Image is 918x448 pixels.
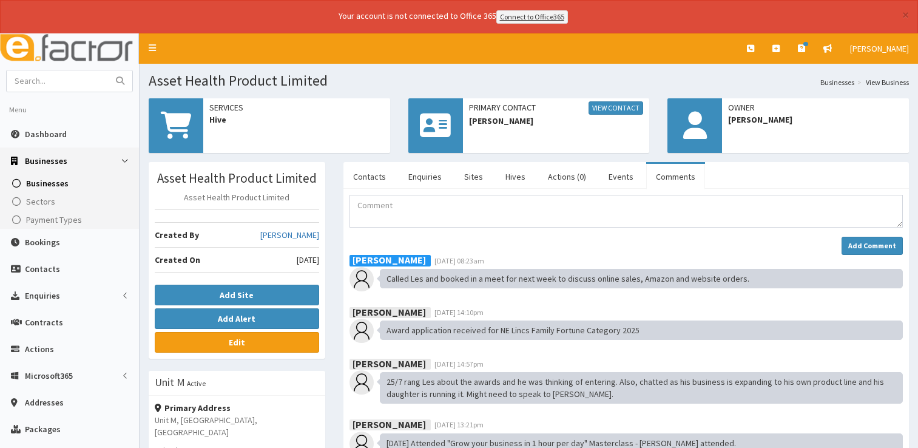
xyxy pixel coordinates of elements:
a: Enquiries [399,164,451,189]
a: Sites [454,164,493,189]
a: Businesses [820,77,854,87]
h3: Unit M [155,377,185,388]
span: Microsoft365 [25,370,73,381]
a: Payment Types [3,211,139,229]
a: Edit [155,332,319,353]
b: Created On [155,254,200,265]
span: Packages [25,424,61,435]
b: Created By [155,229,199,240]
input: Search... [7,70,109,92]
span: Businesses [25,155,67,166]
div: Called Les and booked in a meet for next week to discuss online sales, Amazon and website orders. [380,269,903,288]
span: Payment Types [26,214,82,225]
span: Sectors [26,196,55,207]
li: View Business [854,77,909,87]
a: Comments [646,164,705,189]
button: × [902,8,909,21]
span: Addresses [25,397,64,408]
div: Award application received for NE Lincs Family Fortune Category 2025 [380,321,903,340]
span: Owner [728,101,903,114]
strong: Add Comment [848,241,896,250]
span: Services [209,101,384,114]
p: Asset Health Product Limited [155,191,319,203]
span: [DATE] 14:57pm [434,359,484,368]
span: Bookings [25,237,60,248]
span: [PERSON_NAME] [469,115,644,127]
small: Active [187,379,206,388]
span: [DATE] 08:23am [434,256,484,265]
span: [PERSON_NAME] [850,43,909,54]
b: [PERSON_NAME] [353,305,426,317]
b: [PERSON_NAME] [353,357,426,369]
b: [PERSON_NAME] [353,254,426,266]
span: [DATE] 14:10pm [434,308,484,317]
b: Add Alert [218,313,255,324]
div: Your account is not connected to Office 365 [98,10,808,24]
span: Enquiries [25,290,60,301]
span: [DATE] [297,254,319,266]
b: Add Site [220,290,254,300]
span: Primary Contact [469,101,644,115]
a: Connect to Office365 [496,10,568,24]
a: Contacts [343,164,396,189]
span: Hive [209,114,384,126]
a: [PERSON_NAME] [841,33,918,64]
textarea: Comment [349,195,903,228]
a: Events [599,164,643,189]
h1: Asset Health Product Limited [149,73,909,89]
a: Sectors [3,192,139,211]
span: Dashboard [25,129,67,140]
span: Actions [25,344,54,355]
span: [DATE] 13:21pm [434,420,484,429]
span: Contracts [25,317,63,328]
p: Unit M, [GEOGRAPHIC_DATA], [GEOGRAPHIC_DATA] [155,414,319,438]
strong: Primary Address [155,402,231,413]
button: Add Alert [155,308,319,329]
a: [PERSON_NAME] [260,229,319,241]
span: Businesses [26,178,69,189]
span: Contacts [25,263,60,274]
b: Edit [229,337,245,348]
span: [PERSON_NAME] [728,114,903,126]
a: Businesses [3,174,139,192]
b: [PERSON_NAME] [353,418,426,430]
h3: Asset Health Product Limited [155,171,319,185]
button: Add Comment [842,237,903,255]
a: Hives [496,164,535,189]
a: View Contact [589,101,643,115]
div: 25/7 rang Les about the awards and he was thinking of entering. Also, chatted as his business is ... [380,372,903,404]
a: Actions (0) [538,164,596,189]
